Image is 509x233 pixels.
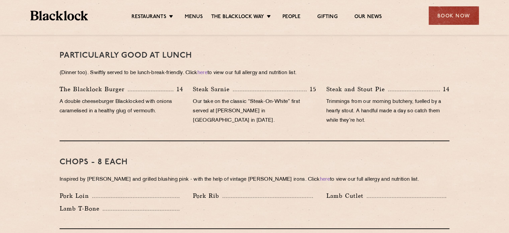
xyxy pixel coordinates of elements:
[60,97,183,116] p: A double cheeseburger Blacklocked with onions caramelised in a healthy glug of vermouth.
[60,191,92,200] p: Pork Loin
[193,191,223,200] p: Pork Rib
[440,85,449,94] p: 14
[60,204,103,213] p: Lamb T-Bone
[185,14,203,21] a: Menus
[173,85,183,94] p: 14
[282,14,301,21] a: People
[60,84,128,94] p: The Blacklock Burger
[30,11,88,20] img: BL_Textured_Logo-footer-cropped.svg
[60,175,449,184] p: Inspired by [PERSON_NAME] and grilled blushing pink - with the help of vintage [PERSON_NAME] iron...
[60,158,449,167] h3: Chops - 8 each
[429,6,479,25] div: Book Now
[60,51,449,60] h3: PARTICULARLY GOOD AT LUNCH
[193,97,316,125] p: Our take on the classic “Steak-On-White” first served at [PERSON_NAME] in [GEOGRAPHIC_DATA] in [D...
[326,97,449,125] p: Trimmings from our morning butchery, fuelled by a hearty stout. A handful made a day so catch the...
[317,14,337,21] a: Gifting
[197,70,207,75] a: here
[211,14,264,21] a: The Blacklock Way
[320,177,330,182] a: here
[132,14,166,21] a: Restaurants
[193,84,233,94] p: Steak Sarnie
[326,84,388,94] p: Steak and Stout Pie
[354,14,382,21] a: Our News
[326,191,367,200] p: Lamb Cutlet
[307,85,316,94] p: 15
[60,68,449,78] p: (Dinner too). Swiftly served to be lunch-break-friendly. Click to view our full allergy and nutri...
